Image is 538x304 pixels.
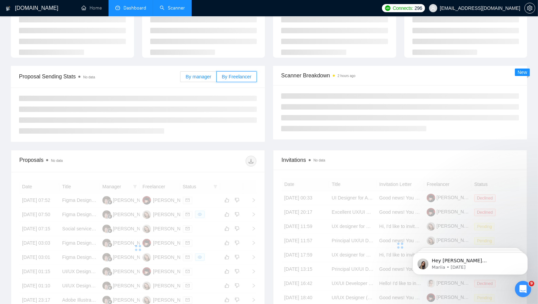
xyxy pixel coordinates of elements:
[51,159,63,163] span: No data
[385,5,390,11] img: upwork-logo.png
[6,3,11,14] img: logo
[281,71,519,80] span: Scanner Breakdown
[393,4,413,12] span: Connects:
[160,5,185,11] a: searchScanner
[282,156,519,164] span: Invitations
[518,70,527,75] span: New
[431,6,436,11] span: user
[338,74,356,78] time: 2 hours ago
[123,5,146,11] span: Dashboard
[115,5,120,10] span: dashboard
[81,5,102,11] a: homeHome
[313,158,325,162] span: No data
[19,156,138,167] div: Proposals
[524,5,535,11] a: setting
[19,72,180,81] span: Proposal Sending Stats
[525,5,535,11] span: setting
[83,75,95,79] span: No data
[529,281,534,286] span: 9
[186,74,211,79] span: By manager
[415,4,422,12] span: 296
[402,238,538,286] iframe: Intercom notifications message
[515,281,531,297] iframe: Intercom live chat
[222,74,251,79] span: By Freelancer
[524,3,535,14] button: setting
